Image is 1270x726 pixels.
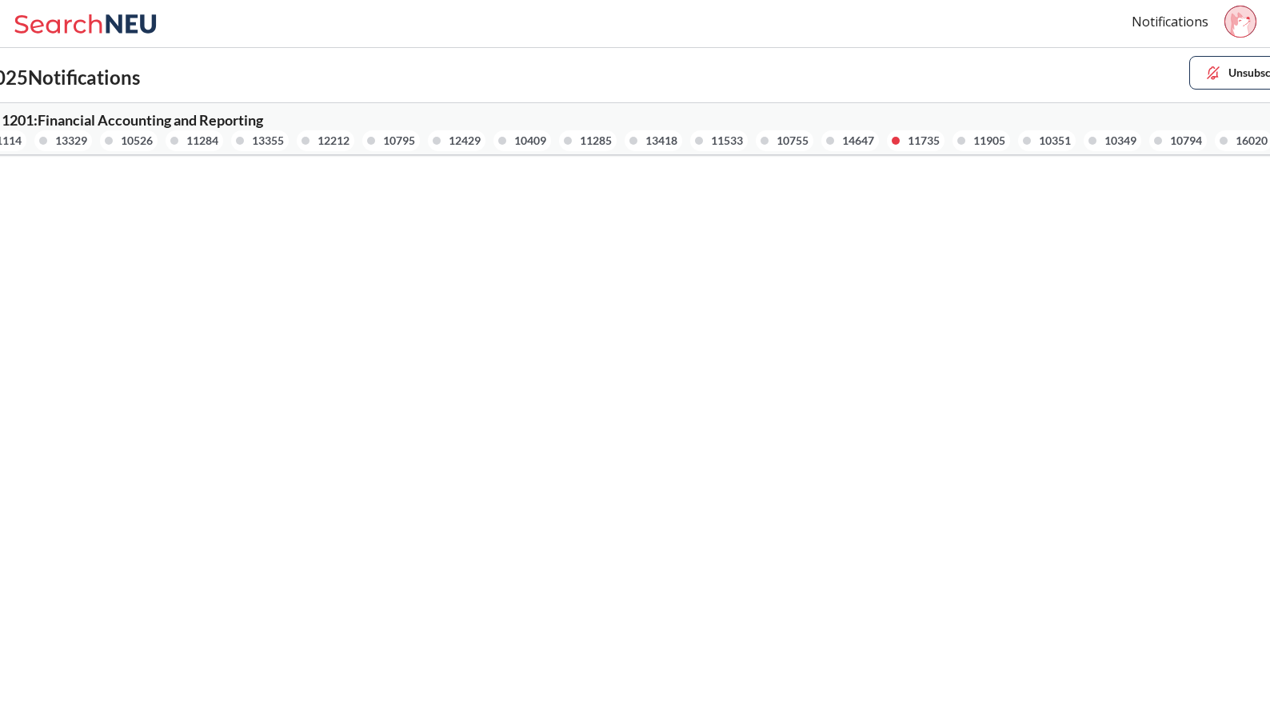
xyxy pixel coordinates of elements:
div: 14647 [842,132,874,150]
div: 11905 [973,132,1005,150]
div: 10349 [1104,132,1136,150]
div: 16020 [1236,132,1268,150]
div: 11284 [186,132,218,150]
div: 10526 [121,132,153,150]
div: 11735 [908,132,940,150]
div: 10794 [1170,132,1202,150]
div: 12429 [449,132,481,150]
div: 10351 [1039,132,1071,150]
div: 10409 [514,132,546,150]
div: 13418 [645,132,677,150]
div: 11533 [711,132,743,150]
img: unsubscribe.svg [1204,64,1222,82]
div: 13329 [55,132,87,150]
a: Notifications [1132,13,1208,30]
div: 10755 [777,132,809,150]
div: 11285 [580,132,612,150]
div: 10795 [383,132,415,150]
div: 13355 [252,132,284,150]
div: 12212 [317,132,349,150]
